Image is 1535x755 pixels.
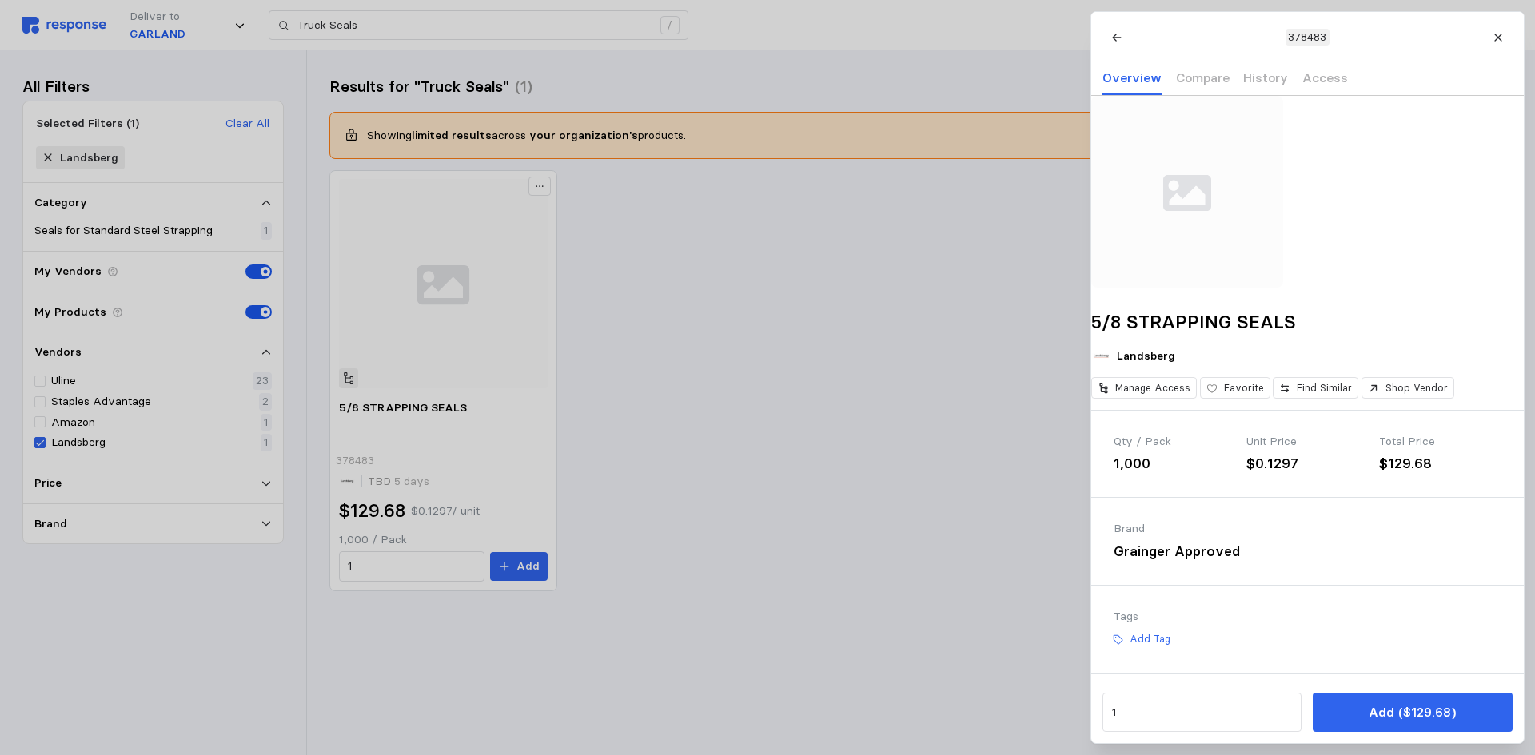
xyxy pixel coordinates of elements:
p: Compare [1175,68,1229,88]
div: Total Price [1379,433,1501,451]
div: Qty / Pack [1114,433,1235,451]
div: $0.1297 [1246,453,1368,475]
p: Landsberg [1117,348,1175,365]
p: Overview [1102,68,1162,88]
p: Favorite [1223,381,1263,395]
button: Add ($129.68) [1313,693,1512,732]
p: Find Similar [1297,381,1352,395]
div: Brand [1114,520,1302,538]
p: Add Tag [1129,632,1170,646]
p: Access [1302,68,1347,88]
div: $129.68 [1379,453,1501,475]
div: 1,000 [1114,453,1235,475]
button: Favorite [1199,377,1270,399]
h2: 5/8 STRAPPING SEALS [1091,310,1524,335]
button: Find Similar [1273,377,1358,399]
input: Qty [1111,698,1292,727]
div: Grainger Approved [1114,541,1302,562]
div: Unit Price [1246,433,1368,451]
p: Add ($129.68) [1369,702,1456,722]
p: History [1243,68,1288,88]
p: Shop Vendor [1385,381,1447,395]
img: svg%3e [1091,96,1283,288]
p: Manage Access [1115,381,1190,395]
button: Shop Vendor [1361,377,1453,399]
button: Add Tag [1105,628,1176,650]
button: Manage Access [1091,377,1197,399]
p: 378483 [1288,29,1326,46]
div: Tags [1114,608,1501,626]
